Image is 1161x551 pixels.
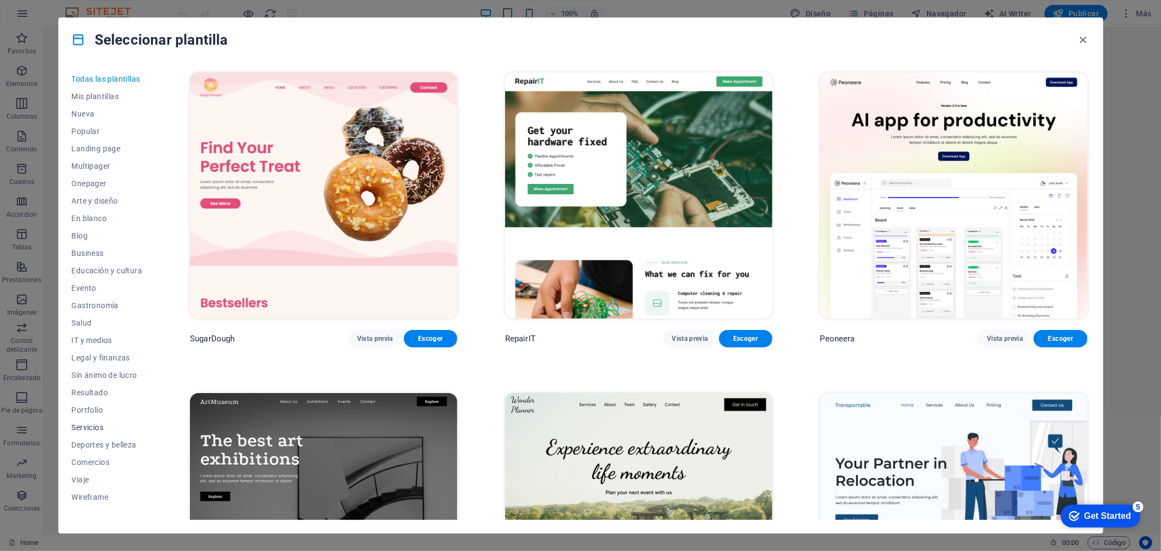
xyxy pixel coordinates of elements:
button: Vista previa [663,330,716,347]
button: Comercios [72,454,143,471]
button: Resultado [72,384,143,401]
h4: Seleccionar plantilla [72,31,228,48]
span: Sin ánimo de lucro [72,371,143,379]
button: Gastronomía [72,297,143,314]
button: Deportes y belleza [72,436,143,454]
span: Vista previa [987,334,1023,343]
span: Blog [72,231,143,240]
img: SugarDough [190,72,457,319]
span: Legal y finanzas [72,353,143,362]
span: Escoger [413,334,449,343]
span: Arte y diseño [72,197,143,205]
button: Escoger [1034,330,1087,347]
span: Vista previa [357,334,393,343]
span: Wireframe [72,493,143,501]
span: Vista previa [672,334,708,343]
button: Mis plantillas [72,88,143,105]
span: Escoger [728,334,764,343]
span: Deportes y belleza [72,440,143,449]
span: Business [72,249,143,258]
span: IT y medios [72,336,143,345]
span: Multipager [72,162,143,170]
button: Vista previa [978,330,1031,347]
span: Portfolio [72,406,143,414]
span: Salud [72,319,143,327]
button: Popular [72,123,143,140]
button: IT y medios [72,332,143,349]
button: Evento [72,279,143,297]
span: Nueva [72,109,143,118]
button: Legal y finanzas [72,349,143,366]
span: Mis plantillas [72,92,143,101]
button: En blanco [72,210,143,227]
button: Onepager [72,175,143,192]
p: Peoneera [820,333,855,344]
span: Evento [72,284,143,292]
button: Blog [72,227,143,244]
button: Salud [72,314,143,332]
span: Todas las plantillas [72,75,143,83]
button: Escoger [719,330,772,347]
span: Gastronomía [72,301,143,310]
button: Escoger [404,330,457,347]
p: RepairIT [505,333,536,344]
button: Educación y cultura [72,262,143,279]
span: En blanco [72,214,143,223]
span: Servicios [72,423,143,432]
p: SugarDough [190,333,235,344]
div: Get Started 5 items remaining, 0% complete [9,5,88,28]
button: Vista previa [348,330,402,347]
button: Wireframe [72,488,143,506]
img: RepairIT [505,72,772,319]
button: Servicios [72,419,143,436]
button: Portfolio [72,401,143,419]
span: Landing page [72,144,143,153]
span: Onepager [72,179,143,188]
button: Nueva [72,105,143,123]
button: Arte y diseño [72,192,143,210]
button: Landing page [72,140,143,157]
div: 5 [81,2,91,13]
button: Multipager [72,157,143,175]
span: Popular [72,127,143,136]
button: Business [72,244,143,262]
span: Escoger [1042,334,1078,343]
span: Resultado [72,388,143,397]
button: Viaje [72,471,143,488]
button: Todas las plantillas [72,70,143,88]
span: Comercios [72,458,143,467]
span: Educación y cultura [72,266,143,275]
button: Sin ánimo de lucro [72,366,143,384]
div: Get Started [32,12,79,22]
img: Peoneera [820,72,1088,319]
span: Viaje [72,475,143,484]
